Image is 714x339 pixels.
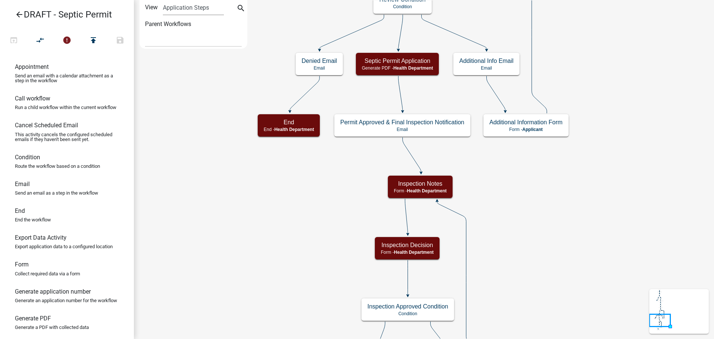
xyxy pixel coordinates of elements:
h5: Inspection Notes [394,180,447,187]
p: Form - [489,127,563,132]
i: arrow_back [15,10,24,20]
i: publish [89,36,98,46]
p: Condition [379,4,426,9]
span: Health Department [274,127,314,132]
p: Email [340,127,464,132]
span: Health Department [394,250,434,255]
i: compare_arrows [36,36,45,46]
label: Parent Workflows [145,17,191,32]
p: Generate PDF - [362,65,433,71]
p: End - [264,127,314,132]
h6: Export Data Activity [15,234,67,241]
h5: Additional Info Email [459,57,514,64]
h6: Cancel Scheduled Email [15,122,78,129]
button: Test Workflow [0,33,27,49]
h5: Septic Permit Application [362,57,433,64]
p: This activity cancels the configured scheduled emails if they haven't been sent yet. [15,132,119,142]
p: Send an email with a calendar attachment as a step in the workflow [15,73,119,83]
h6: Call workflow [15,95,50,102]
h6: Email [15,180,30,188]
p: Export application data to a configured location [15,244,113,249]
h6: Appointment [15,63,49,70]
h6: Generate application number [15,288,91,295]
p: Run a child workflow within the current workflow [15,105,116,110]
a: DRAFT - Septic Permit [6,6,122,23]
p: Form - [381,250,434,255]
i: error [62,36,71,46]
i: search [237,4,245,14]
h6: Form [15,261,29,268]
p: Route the workflow based on a condition [15,164,100,169]
button: Save [107,33,134,49]
p: Email [302,65,337,71]
h6: Condition [15,154,40,161]
span: Applicant [522,127,543,132]
button: Publish [80,33,107,49]
h5: Permit Approved & Final Inspection Notification [340,119,464,126]
h5: End [264,119,314,126]
h6: Generate PDF [15,315,51,322]
button: Auto Layout [27,33,54,49]
h5: Additional Information Form [489,119,563,126]
i: save [116,36,125,46]
p: End the workflow [15,217,51,222]
i: open_in_browser [9,36,18,46]
h6: End [15,207,25,214]
span: Health Department [393,65,433,71]
p: Collect required data via a form [15,271,80,276]
button: 1 problems in this workflow [54,33,80,49]
h5: Inspection Decision [381,242,434,249]
div: Workflow actions [0,33,134,51]
button: search [235,3,247,15]
p: Generate a PDF with collected data [15,325,89,330]
h5: Denied Email [302,57,337,64]
p: Generate an application number for the workflow [15,298,117,303]
p: Send an email as a step in the workflow [15,191,98,195]
span: Health Department [407,188,447,194]
p: Condition [367,311,448,316]
p: Form - [394,188,447,194]
p: Email [459,65,514,71]
h5: Inspection Approved Condition [367,303,448,310]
